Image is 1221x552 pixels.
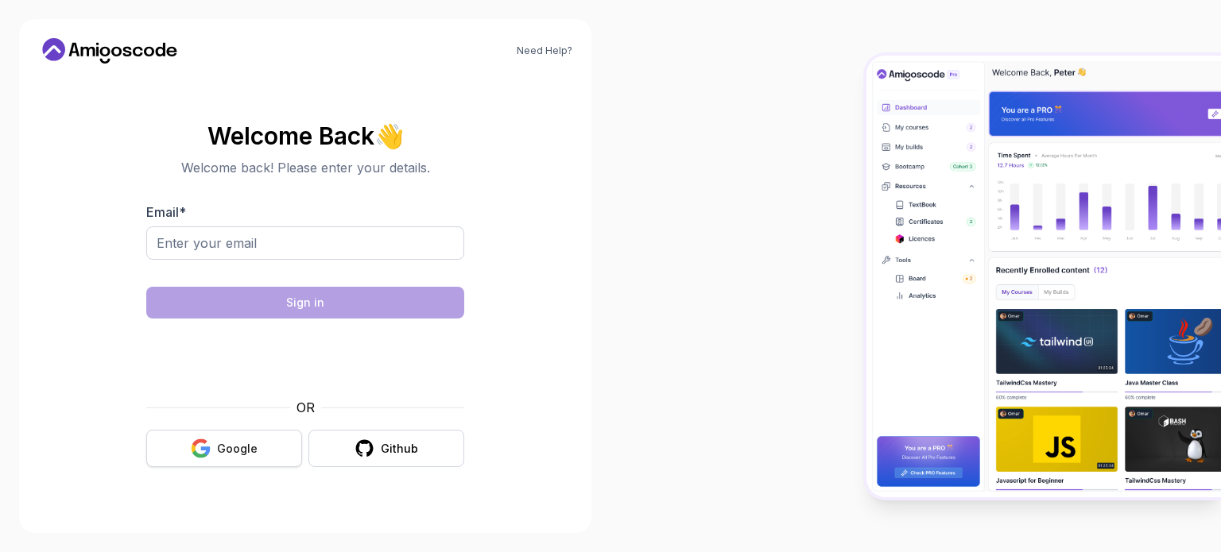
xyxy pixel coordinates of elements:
[297,398,315,417] p: OR
[217,441,258,457] div: Google
[146,204,186,220] label: Email *
[185,328,425,388] iframe: Widget containing checkbox for hCaptcha security challenge
[866,56,1221,497] img: Amigoscode Dashboard
[286,295,324,311] div: Sign in
[146,430,302,467] button: Google
[308,430,464,467] button: Github
[517,44,572,57] a: Need Help?
[374,123,404,149] span: 👋
[38,38,181,64] a: Home link
[381,441,418,457] div: Github
[146,287,464,318] button: Sign in
[146,158,464,177] p: Welcome back! Please enter your details.
[146,123,464,149] h2: Welcome Back
[146,226,464,260] input: Enter your email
